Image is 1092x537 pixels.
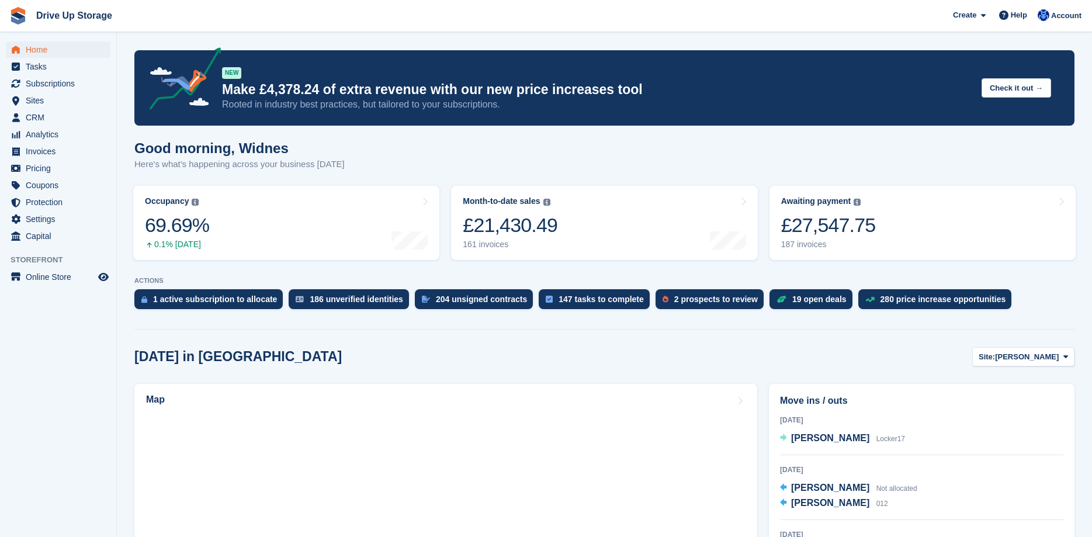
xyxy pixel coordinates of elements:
span: Home [26,41,96,58]
a: Month-to-date sales £21,430.49 161 invoices [451,186,757,260]
div: Occupancy [145,196,189,206]
a: 280 price increase opportunities [858,289,1018,315]
a: 2 prospects to review [656,289,769,315]
span: CRM [26,109,96,126]
span: [PERSON_NAME] [791,483,869,493]
div: 187 invoices [781,240,876,250]
h1: Good morning, Widnes [134,140,345,156]
a: menu [6,269,110,285]
a: Awaiting payment £27,547.75 187 invoices [769,186,1076,260]
p: Make £4,378.24 of extra revenue with our new price increases tool [222,81,972,98]
p: ACTIONS [134,277,1074,285]
h2: Move ins / outs [780,394,1063,408]
span: Account [1051,10,1081,22]
span: Subscriptions [26,75,96,92]
a: menu [6,92,110,109]
div: 280 price increase opportunities [880,295,1006,304]
div: 147 tasks to complete [559,295,644,304]
span: Not allocated [876,484,917,493]
div: 186 unverified identities [310,295,403,304]
a: menu [6,109,110,126]
a: 186 unverified identities [289,289,415,315]
img: price_increase_opportunities-93ffe204e8149a01c8c9dc8f82e8f89637d9d84a8eef4429ea346261dce0b2c0.svg [865,297,875,302]
img: icon-info-grey-7440780725fd019a000dd9b08b2336e03edf1995a4989e88bcd33f0948082b44.svg [192,199,199,206]
div: £27,547.75 [781,213,876,237]
a: [PERSON_NAME] Not allocated [780,481,917,496]
span: Sites [26,92,96,109]
span: Capital [26,228,96,244]
span: Invoices [26,143,96,160]
div: [DATE] [780,415,1063,425]
span: Coupons [26,177,96,193]
a: 19 open deals [769,289,858,315]
div: NEW [222,67,241,79]
span: [PERSON_NAME] [791,433,869,443]
span: [PERSON_NAME] [995,351,1059,363]
div: [DATE] [780,465,1063,475]
p: Rooted in industry best practices, but tailored to your subscriptions. [222,98,972,111]
a: menu [6,211,110,227]
span: Pricing [26,160,96,176]
span: Settings [26,211,96,227]
img: verify_identity-adf6edd0f0f0b5bbfe63781bf79b02c33cf7c696d77639b501bdc392416b5a36.svg [296,296,304,303]
span: Tasks [26,58,96,75]
div: 2 prospects to review [674,295,758,304]
img: icon-info-grey-7440780725fd019a000dd9b08b2336e03edf1995a4989e88bcd33f0948082b44.svg [543,199,550,206]
div: £21,430.49 [463,213,557,237]
span: Analytics [26,126,96,143]
div: 204 unsigned contracts [436,295,527,304]
a: Occupancy 69.69% 0.1% [DATE] [133,186,439,260]
h2: [DATE] in [GEOGRAPHIC_DATA] [134,349,342,365]
div: 1 active subscription to allocate [153,295,277,304]
a: menu [6,75,110,92]
img: prospect-51fa495bee0391a8d652442698ab0144808aea92771e9ea1ae160a38d050c398.svg [663,296,668,303]
button: Check it out → [982,78,1051,98]
div: 19 open deals [792,295,847,304]
img: task-75834270c22a3079a89374b754ae025e5fb1db73e45f91037f5363f120a921f8.svg [546,296,553,303]
span: Storefront [11,254,116,266]
img: price-adjustments-announcement-icon-8257ccfd72463d97f412b2fc003d46551f7dbcb40ab6d574587a9cd5c0d94... [140,47,221,114]
a: menu [6,160,110,176]
a: menu [6,41,110,58]
span: Protection [26,194,96,210]
span: Online Store [26,269,96,285]
span: Locker17 [876,435,905,443]
img: deal-1b604bf984904fb50ccaf53a9ad4b4a5d6e5aea283cecdc64d6e3604feb123c2.svg [776,295,786,303]
a: [PERSON_NAME] 012 [780,496,888,511]
a: Preview store [96,270,110,284]
div: 69.69% [145,213,209,237]
span: Help [1011,9,1027,21]
div: 161 invoices [463,240,557,250]
a: menu [6,177,110,193]
img: icon-info-grey-7440780725fd019a000dd9b08b2336e03edf1995a4989e88bcd33f0948082b44.svg [854,199,861,206]
img: active_subscription_to_allocate_icon-d502201f5373d7db506a760aba3b589e785aa758c864c3986d89f69b8ff3... [141,296,147,303]
a: menu [6,58,110,75]
span: Create [953,9,976,21]
p: Here's what's happening across your business [DATE] [134,158,345,171]
a: Drive Up Storage [32,6,117,25]
img: Widnes Team [1038,9,1049,21]
img: contract_signature_icon-13c848040528278c33f63329250d36e43548de30e8caae1d1a13099fd9432cc5.svg [422,296,430,303]
span: 012 [876,500,888,508]
div: 0.1% [DATE] [145,240,209,250]
img: stora-icon-8386f47178a22dfd0bd8f6a31ec36ba5ce8667c1dd55bd0f319d3a0aa187defe.svg [9,7,27,25]
a: 147 tasks to complete [539,289,656,315]
div: Month-to-date sales [463,196,540,206]
a: menu [6,194,110,210]
a: [PERSON_NAME] Locker17 [780,431,905,446]
span: Site: [979,351,995,363]
span: [PERSON_NAME] [791,498,869,508]
a: menu [6,126,110,143]
button: Site: [PERSON_NAME] [972,347,1074,366]
h2: Map [146,394,165,405]
a: menu [6,143,110,160]
a: menu [6,228,110,244]
a: 204 unsigned contracts [415,289,539,315]
div: Awaiting payment [781,196,851,206]
a: 1 active subscription to allocate [134,289,289,315]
